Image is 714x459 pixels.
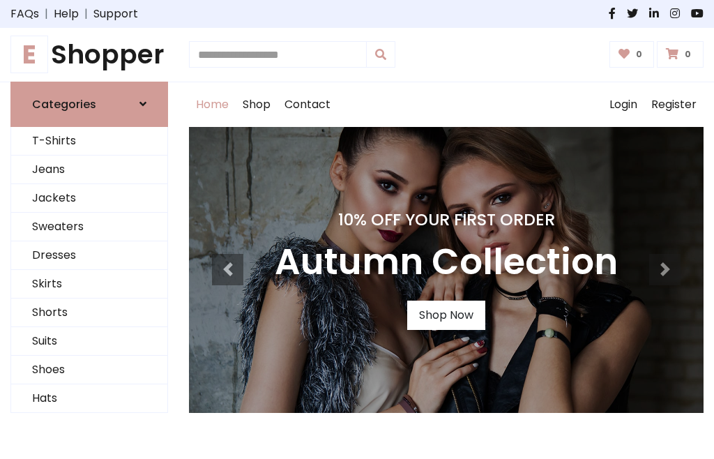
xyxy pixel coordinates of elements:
a: Sweaters [11,213,167,241]
a: Home [189,82,236,127]
h3: Autumn Collection [275,241,618,284]
a: T-Shirts [11,127,167,156]
a: Jackets [11,184,167,213]
a: Shop [236,82,278,127]
a: Skirts [11,270,167,299]
h4: 10% Off Your First Order [275,210,618,229]
span: | [79,6,93,22]
a: Suits [11,327,167,356]
a: Jeans [11,156,167,184]
span: | [39,6,54,22]
span: 0 [681,48,694,61]
a: Shorts [11,299,167,327]
a: Contact [278,82,337,127]
a: Shop Now [407,301,485,330]
a: FAQs [10,6,39,22]
a: Dresses [11,241,167,270]
a: Login [602,82,644,127]
a: Help [54,6,79,22]
h6: Categories [32,98,96,111]
a: 0 [609,41,655,68]
a: Categories [10,82,168,127]
a: Shoes [11,356,167,384]
span: 0 [632,48,646,61]
a: Support [93,6,138,22]
h1: Shopper [10,39,168,70]
a: 0 [657,41,704,68]
a: Hats [11,384,167,413]
a: Register [644,82,704,127]
span: E [10,36,48,73]
a: EShopper [10,39,168,70]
